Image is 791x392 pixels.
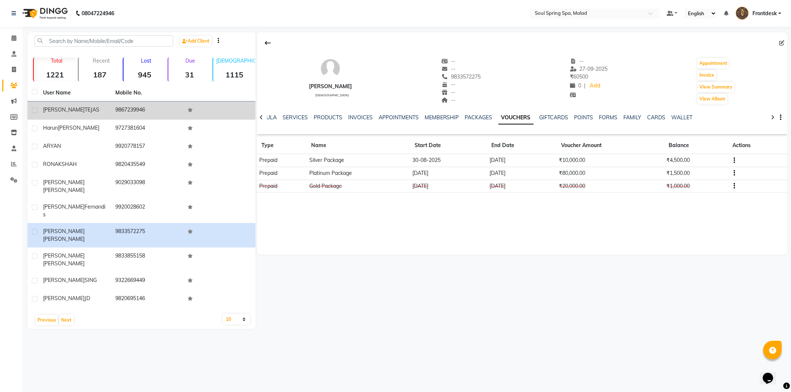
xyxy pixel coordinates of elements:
td: 9920778157 [111,138,183,156]
td: [DATE] [410,180,487,193]
a: Add Client [180,36,211,46]
strong: 1115 [213,70,256,79]
span: [PERSON_NAME] [43,179,85,186]
div: [PERSON_NAME] [309,83,352,90]
span: [PERSON_NAME] [43,106,85,113]
td: 9833572275 [111,223,183,248]
td: [DATE] [487,180,557,193]
td: Platinum Package [307,167,410,180]
th: Actions [728,137,787,154]
th: Name [307,137,410,154]
td: Prepaid [257,154,307,167]
span: -- [570,58,584,64]
td: 30-08-2025 [410,154,487,167]
img: logo [19,3,70,24]
a: INVOICES [348,114,373,121]
span: [PERSON_NAME] [58,124,99,131]
span: 9833572275 [441,73,481,80]
a: CARDS [647,114,666,121]
a: Add [589,81,602,91]
button: Previous [36,315,58,325]
th: Start Date [410,137,487,154]
th: Voucher Amount [557,137,664,154]
span: -- [441,97,455,103]
td: ₹1,500.00 [664,167,728,180]
td: Silver Package [307,154,410,167]
a: PRODUCTS [314,114,342,121]
th: Type [257,137,307,154]
span: [PERSON_NAME] [43,187,85,193]
button: Next [59,315,73,325]
td: ₹80,000.00 [557,167,664,180]
td: ₹10,000.00 [557,154,664,167]
span: [PERSON_NAME] [43,295,85,302]
td: ₹1,000.00 [664,180,728,193]
span: -- [441,58,455,64]
button: Appointment [698,58,729,69]
td: 9833855158 [111,248,183,272]
th: User Name [39,84,111,102]
a: POINTS [574,114,593,121]
img: Frontdesk [736,7,749,20]
td: [DATE] [410,167,487,180]
div: Back to Client [260,36,276,50]
span: JD [85,295,90,302]
th: End Date [487,137,557,154]
span: TEJAS [85,106,99,113]
span: [PERSON_NAME] [43,252,85,259]
img: avatar [319,57,342,80]
span: RONAK [43,161,62,167]
strong: 945 [123,70,166,79]
strong: 187 [79,70,121,79]
td: Prepaid [257,167,307,180]
a: GIFTCARDS [540,114,568,121]
td: [DATE] [487,154,557,167]
span: Harun [43,124,58,131]
td: Gold Package [307,180,410,193]
p: Recent [82,57,121,64]
b: 08047224946 [82,3,114,24]
a: APPOINTMENTS [379,114,419,121]
td: [DATE] [487,167,557,180]
span: SING [85,277,97,283]
button: View Album [698,94,727,104]
span: [PERSON_NAME] [43,277,85,283]
a: VOUCHERS [498,111,534,124]
td: Prepaid [257,180,307,193]
a: FAMILY [624,114,642,121]
span: [PERSON_NAME] [43,236,85,242]
p: Due [170,57,211,64]
th: Balance [664,137,728,154]
span: [DEMOGRAPHIC_DATA] [315,93,349,97]
a: MEMBERSHIP [425,114,459,121]
input: Search by Name/Mobile/Email/Code [34,35,173,47]
td: 9029033098 [111,174,183,199]
span: -- [441,81,455,88]
td: ₹20,000.00 [557,180,664,193]
strong: 31 [168,70,211,79]
a: PACKAGES [465,114,492,121]
td: 9820695146 [111,290,183,308]
span: -- [441,66,455,72]
td: ₹4,500.00 [664,154,728,167]
td: 9867239946 [111,102,183,120]
span: 0 [570,82,581,89]
a: FORMS [599,114,618,121]
iframe: chat widget [760,362,784,385]
p: [DEMOGRAPHIC_DATA] [216,57,256,64]
a: WALLET [672,114,693,121]
span: [PERSON_NAME] [43,260,85,267]
td: 9322669449 [111,272,183,290]
span: [PERSON_NAME] [43,203,85,210]
p: Lost [126,57,166,64]
td: 9920028602 [111,199,183,223]
button: Invoice [698,70,716,80]
strong: 1221 [34,70,76,79]
span: Frontdesk [752,10,777,17]
td: 9820435549 [111,156,183,174]
p: Total [37,57,76,64]
td: 9727381604 [111,120,183,138]
span: SHAH [62,161,77,167]
button: View Summary [698,82,734,92]
span: | [584,82,586,90]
